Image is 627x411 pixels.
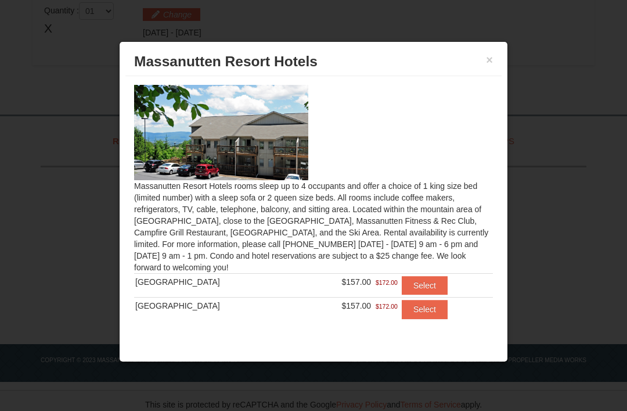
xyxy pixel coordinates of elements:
[376,301,398,312] span: $172.00
[342,277,372,287] span: $157.00
[402,300,448,319] button: Select
[134,85,308,180] img: 19219026-1-e3b4ac8e.jpg
[125,76,502,325] div: Massanutten Resort Hotels rooms sleep up to 4 occupants and offer a choice of 1 king size bed (li...
[134,53,318,69] span: Massanutten Resort Hotels
[486,54,493,66] button: ×
[135,276,291,288] div: [GEOGRAPHIC_DATA]
[376,277,398,288] span: $172.00
[135,300,291,312] div: [GEOGRAPHIC_DATA]
[342,301,372,310] span: $157.00
[402,276,448,295] button: Select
